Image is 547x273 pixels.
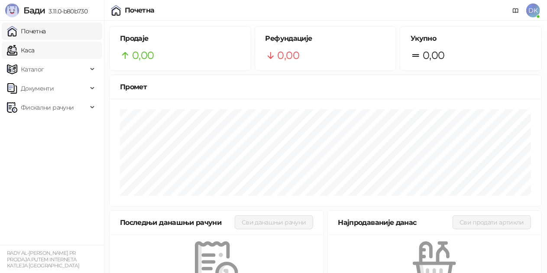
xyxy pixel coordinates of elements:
a: Документација [509,3,523,17]
div: Промет [120,81,531,92]
span: Документи [21,80,54,97]
button: Сви данашњи рачуни [235,215,313,229]
h5: Рефундације [265,33,386,44]
div: Почетна [125,7,155,14]
span: 0,00 [278,47,299,64]
span: 0,00 [423,47,444,64]
button: Сви продати артикли [453,215,531,229]
span: Фискални рачуни [21,99,74,116]
div: Најпродаваније данас [338,217,453,228]
a: Почетна [7,23,46,40]
small: RADY AL-[PERSON_NAME] PR PRODAJA PUTEM INTERNETA KATLEJA [GEOGRAPHIC_DATA] [7,250,79,269]
img: Logo [5,3,19,17]
span: 3.11.0-b80b730 [45,7,87,15]
a: Каса [7,42,34,59]
span: Бади [23,5,45,16]
div: Последњи данашњи рачуни [120,217,235,228]
h5: Укупно [411,33,531,44]
span: 0,00 [132,47,154,64]
span: Каталог [21,61,44,78]
h5: Продаје [120,33,240,44]
span: DK [526,3,540,17]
